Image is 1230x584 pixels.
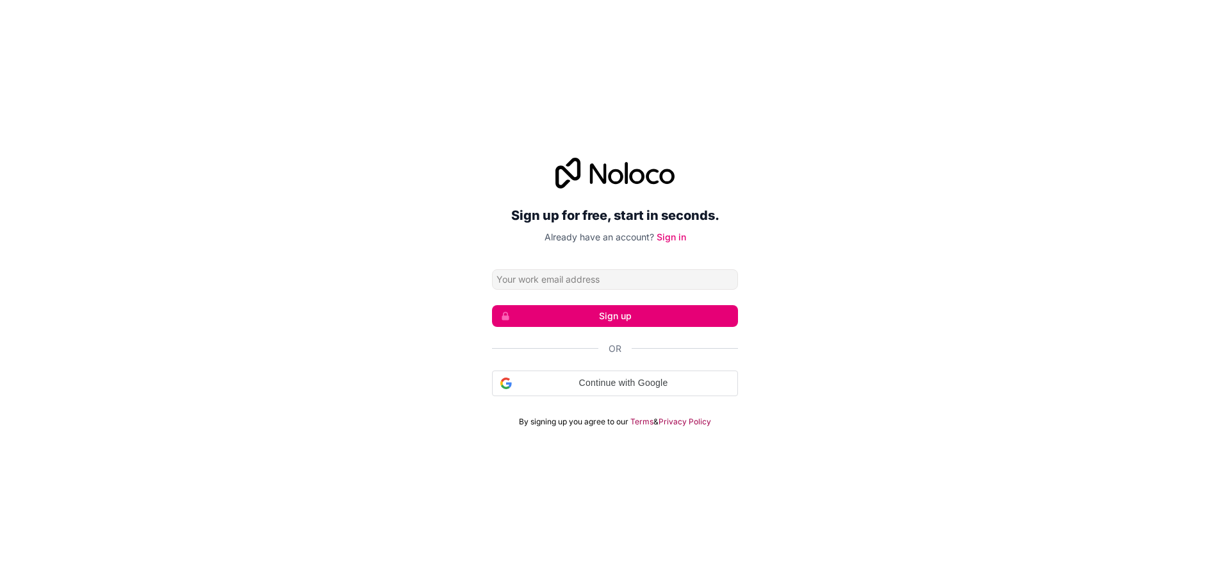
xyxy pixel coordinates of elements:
a: Sign in [657,231,686,242]
span: Or [609,342,621,355]
a: Terms [630,417,653,427]
span: Continue with Google [517,376,730,390]
input: Email address [492,269,738,290]
h2: Sign up for free, start in seconds. [492,204,738,227]
span: & [653,417,659,427]
a: Privacy Policy [659,417,711,427]
div: Continue with Google [492,371,738,396]
span: Already have an account? [545,231,654,242]
button: Sign up [492,305,738,327]
span: By signing up you agree to our [519,417,628,427]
